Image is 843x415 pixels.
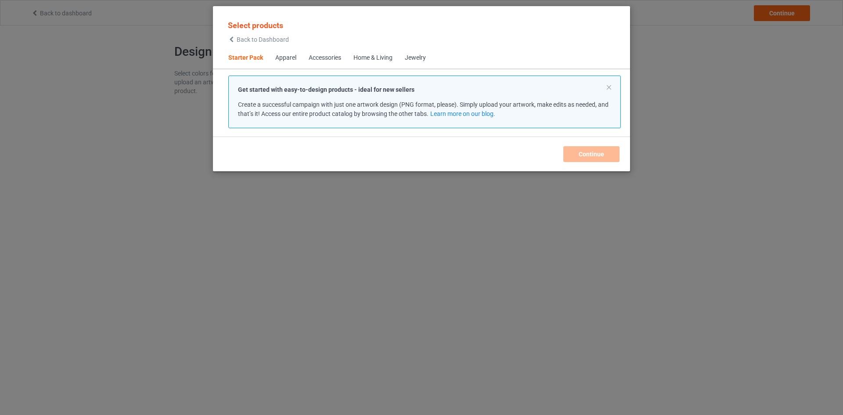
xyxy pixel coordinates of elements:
[228,21,283,30] span: Select products
[353,54,393,62] div: Home & Living
[309,54,341,62] div: Accessories
[237,36,289,43] span: Back to Dashboard
[238,101,609,117] span: Create a successful campaign with just one artwork design (PNG format, please). Simply upload you...
[405,54,426,62] div: Jewelry
[275,54,296,62] div: Apparel
[430,110,495,117] a: Learn more on our blog.
[238,86,414,93] strong: Get started with easy-to-design products - ideal for new sellers
[222,47,269,69] span: Starter Pack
